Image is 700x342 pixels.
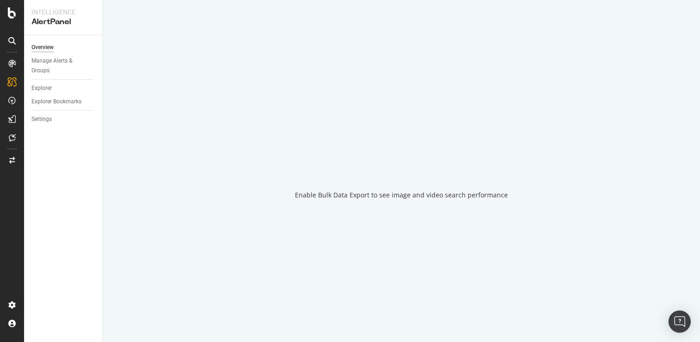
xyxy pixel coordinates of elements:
[31,17,95,27] div: AlertPanel
[31,56,96,76] a: Manage Alerts & Groups
[31,97,81,107] div: Explorer Bookmarks
[31,56,87,76] div: Manage Alerts & Groups
[31,97,96,107] a: Explorer Bookmarks
[368,142,435,176] div: animation
[31,43,96,52] a: Overview
[31,114,52,124] div: Settings
[669,310,691,333] div: Open Intercom Messenger
[31,114,96,124] a: Settings
[31,83,96,93] a: Explorer
[31,83,52,93] div: Explorer
[295,190,508,200] div: Enable Bulk Data Export to see image and video search performance
[31,7,95,17] div: Intelligence
[31,43,54,52] div: Overview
